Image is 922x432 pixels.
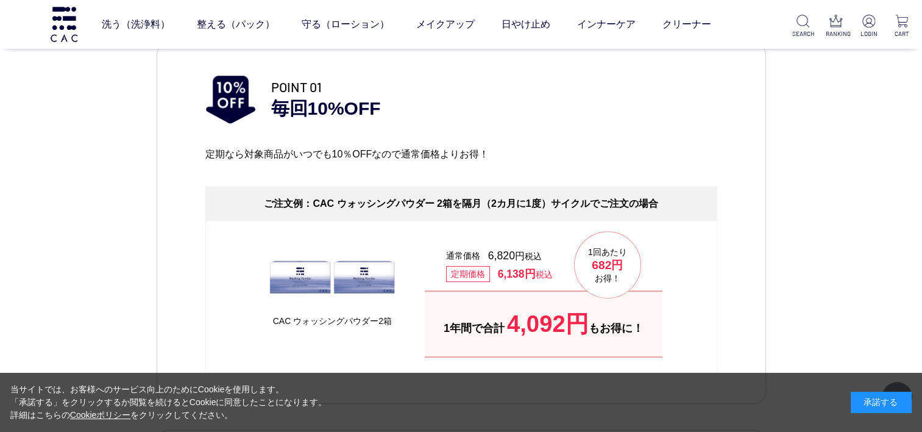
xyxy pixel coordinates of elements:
a: クリーナー [662,7,711,41]
span: 6,138円 [498,268,536,280]
p: LOGIN [858,29,879,38]
a: 日やけ止め [501,7,550,41]
span: 6,820 [488,250,515,262]
span: 682円 [592,257,623,273]
dd: 税込 [488,248,542,264]
dd: 税込 [498,266,553,282]
h4: ご注文例： CAC ウォッシングパウダー 2箱を隔月（2カ月に1度）サイクルでご注文の場合 [206,187,717,221]
a: 洗う（洗浄料） [101,7,169,41]
div: 承諾する [851,392,912,413]
dt: 定期価格 [446,266,490,282]
a: 守る（ローション） [301,7,389,41]
span: 4,092円 [505,311,589,337]
p: SEARCH [792,29,814,38]
img: 10%OFF [205,74,257,125]
a: Cookieポリシー [70,410,131,420]
a: LOGIN [858,15,879,38]
figcaption: CAC ウォッシングパウダー2箱 [260,306,405,328]
a: メイクアップ [416,7,474,41]
a: 整える（パック） [196,7,274,41]
span: POINT 01 [271,77,717,96]
a: RANKING [825,15,846,38]
div: 当サイトでは、お客様へのサービス向上のためにCookieを使用します。 「承諾する」をクリックするか閲覧を続けるとCookieに同意したことになります。 詳細はこちらの をクリックしてください。 [10,383,327,422]
img: logo [49,7,79,41]
span: 1年間で合計 もお得に！ [444,306,644,341]
p: CART [891,29,912,38]
p: 定期なら対象商品がいつでも10％OFFなので通常価格よりお得！ [205,145,717,164]
p: 1回あたり お得！ [575,247,640,284]
p: RANKING [825,29,846,38]
a: SEARCH [792,15,814,38]
a: CART [891,15,912,38]
img: CACウォッシングパウダー2箱 [267,248,397,306]
p: 毎回10%OFF [271,77,717,121]
dt: 通常価格 [446,250,480,262]
span: 円 [488,251,525,261]
a: インナーケア [576,7,635,41]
